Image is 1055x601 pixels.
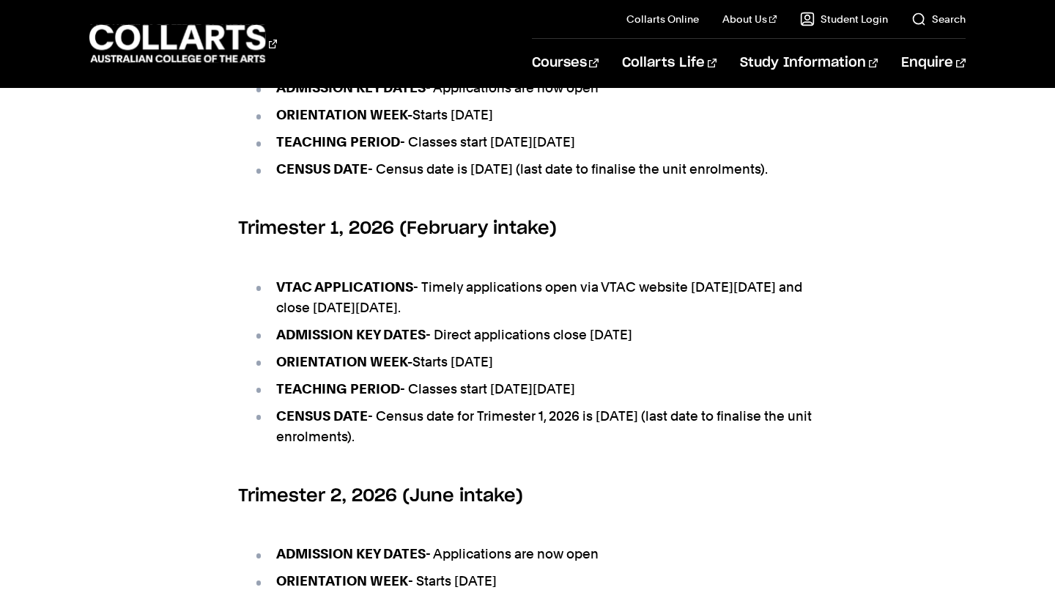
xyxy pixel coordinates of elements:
li: - Applications are now open [253,78,817,98]
a: Collarts Life [622,39,717,87]
strong: ORIENTATION WEEK [276,573,408,589]
strong: VTAC APPLICATIONS [276,279,413,295]
a: Courses [532,39,599,87]
a: Search [911,12,966,26]
strong: TEACHING PERIOD [276,134,400,150]
h6: Trimester 2, 2026 (June intake) [238,483,817,509]
h6: Trimester 1, 2026 (February intake) [238,215,817,242]
li: - Direct applications close [DATE] [253,325,817,345]
strong: ADMISSION KEY DATES [276,546,426,561]
li: - Census date is [DATE] (last date to finalise the unit enrolments). [253,159,817,180]
strong: ORIENTATION WEEK- [276,354,412,369]
strong: CENSUS DATE [276,161,368,177]
li: - Starts [DATE] [253,571,817,591]
li: - Classes start [DATE][DATE] [253,132,817,152]
strong: ADMISSION KEY DATES [276,327,426,342]
li: - Census date for Trimester 1, 2026 is [DATE] (last date to finalise the unit enrolments). [253,406,817,447]
a: Student Login [800,12,888,26]
strong: TEACHING PERIOD [276,381,400,397]
li: - Timely applications open via VTAC website [DATE][DATE] and close [DATE][DATE]. [253,277,817,318]
a: About Us [722,12,777,26]
li: - Applications are now open [253,544,817,564]
li: - Classes start [DATE][DATE] [253,379,817,399]
a: Study Information [740,39,878,87]
a: Enquire [901,39,965,87]
li: Starts [DATE] [253,105,817,125]
strong: CENSUS DATE [276,408,368,424]
a: Collarts Online [626,12,699,26]
li: Starts [DATE] [253,352,817,372]
div: Go to homepage [89,23,277,64]
strong: ORIENTATION WEEK- [276,107,412,122]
